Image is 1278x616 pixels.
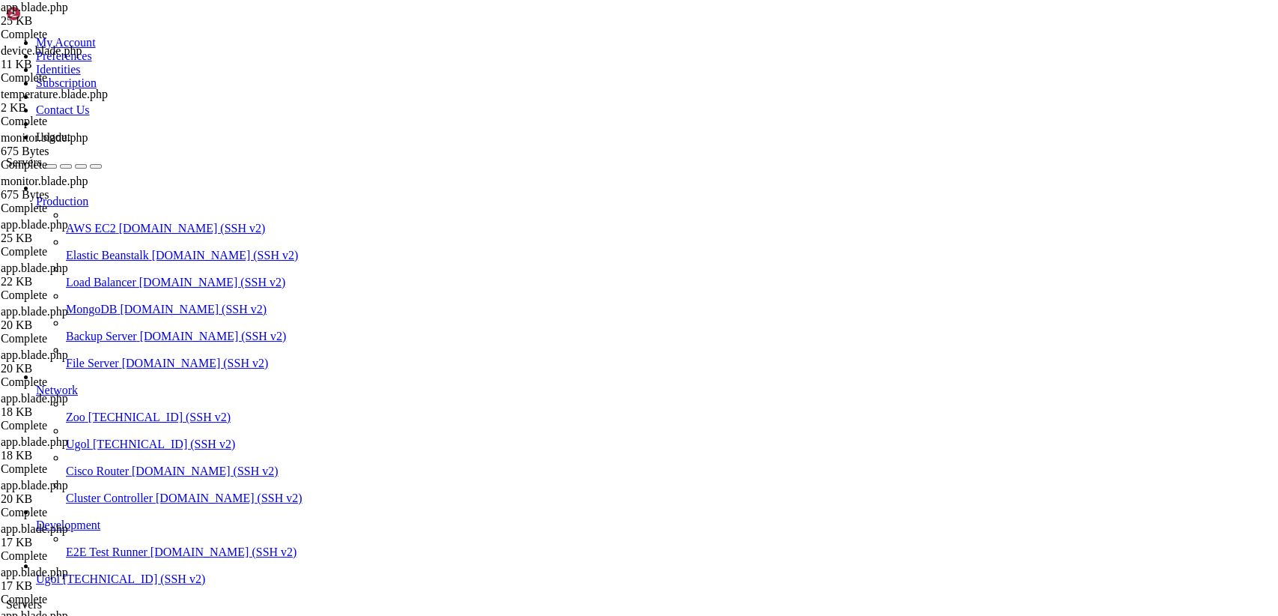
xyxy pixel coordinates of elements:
[1,375,138,389] div: Complete
[1,44,82,57] span: device.blade.php
[1,1,138,28] span: app.blade.php
[1,506,138,519] div: Complete
[1,1,68,13] span: app.blade.php
[113,375,119,388] div: (17, 29)
[1,566,68,579] span: app.blade.php
[1,131,88,144] span: monitor.blade.php
[6,6,1081,19] x-row: Welcome to Ubuntu 24.04.3 LTS (GNU/Linux 6.8.0-83-generic x86_64)
[1,405,138,419] div: 18 KB
[1,492,138,506] div: 20 KB
[1,145,138,158] div: 675 Bytes
[1,158,138,172] div: Complete
[6,363,1081,375] x-row: Last login: [DATE] from [TECHNICAL_ID]
[1,275,138,289] div: 22 KB
[1,566,138,593] span: app.blade.php
[1,522,138,549] span: app.blade.php
[1,101,138,115] div: 2 KB
[6,375,1081,388] x-row: root@s1360875:~#
[1,188,138,202] div: 675 Bytes
[1,218,68,231] span: app.blade.php
[1,419,138,432] div: Complete
[6,146,1081,159] x-row: Swap usage: 1% IPv6 address for ens3: [TECHNICAL_ID]
[1,218,138,245] span: app.blade.php
[1,305,68,318] span: app.blade.php
[1,479,138,506] span: app.blade.php
[1,202,138,215] div: Complete
[6,44,1081,57] x-row: * Management: [URL][DOMAIN_NAME]
[1,305,138,332] span: app.blade.php
[6,121,1081,133] x-row: Usage of /: 20.8% of 39.28GB Users logged in: 0
[1,362,138,375] div: 20 KB
[1,479,68,492] span: app.blade.php
[1,348,68,361] span: app.blade.php
[6,274,1081,286] x-row: To see these additional updates run: apt list --upgradable
[1,435,138,462] span: app.blade.php
[1,392,68,405] span: app.blade.php
[6,172,1081,184] x-row: * Strictly confined Kubernetes makes edge and IoT secure. Learn how MicroK8s
[1,262,68,274] span: app.blade.php
[1,549,138,563] div: Complete
[6,133,1081,146] x-row: Memory usage: 43% IPv4 address for ens3: [TECHNICAL_ID]
[1,579,138,593] div: 17 KB
[6,82,1081,95] x-row: System information as of [DATE]
[1,131,138,158] span: monitor.blade.php
[1,44,138,71] span: device.blade.php
[1,88,138,115] span: temperature.blade.php
[1,245,138,259] div: Complete
[6,57,1081,70] x-row: * Support: [URL][DOMAIN_NAME]
[1,348,138,375] span: app.blade.php
[6,235,1081,248] x-row: Expanded Security Maintenance for Applications is not enabled.
[6,261,1081,274] x-row: 43 updates can be applied immediately.
[1,175,138,202] span: monitor.blade.php
[1,449,138,462] div: 18 KB
[1,392,138,419] span: app.blade.php
[1,435,68,448] span: app.blade.php
[1,58,138,71] div: 11 KB
[1,71,138,85] div: Complete
[1,262,138,289] span: app.blade.php
[1,522,68,535] span: app.blade.php
[1,232,138,245] div: 25 KB
[6,184,1081,197] x-row: just raised the bar for easy, resilient and secure K8s cluster deployment.
[6,312,1081,324] x-row: Learn more about enabling ESM Apps service at [URL][DOMAIN_NAME]
[1,28,138,41] div: Complete
[6,210,1081,223] x-row: [URL][DOMAIN_NAME]
[1,115,138,128] div: Complete
[1,462,138,476] div: Complete
[1,289,138,302] div: Complete
[1,536,138,549] div: 17 KB
[6,108,1081,121] x-row: System load: 0.08 Processes: 158
[1,88,108,100] span: temperature.blade.php
[1,318,138,332] div: 20 KB
[6,31,1081,44] x-row: * Documentation: [URL][DOMAIN_NAME]
[6,350,1081,363] x-row: *** System restart required ***
[1,593,138,606] div: Complete
[6,299,1081,312] x-row: 13 additional security updates can be applied with ESM Apps.
[1,332,138,345] div: Complete
[1,175,88,187] span: monitor.blade.php
[1,14,138,28] div: 25 KB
